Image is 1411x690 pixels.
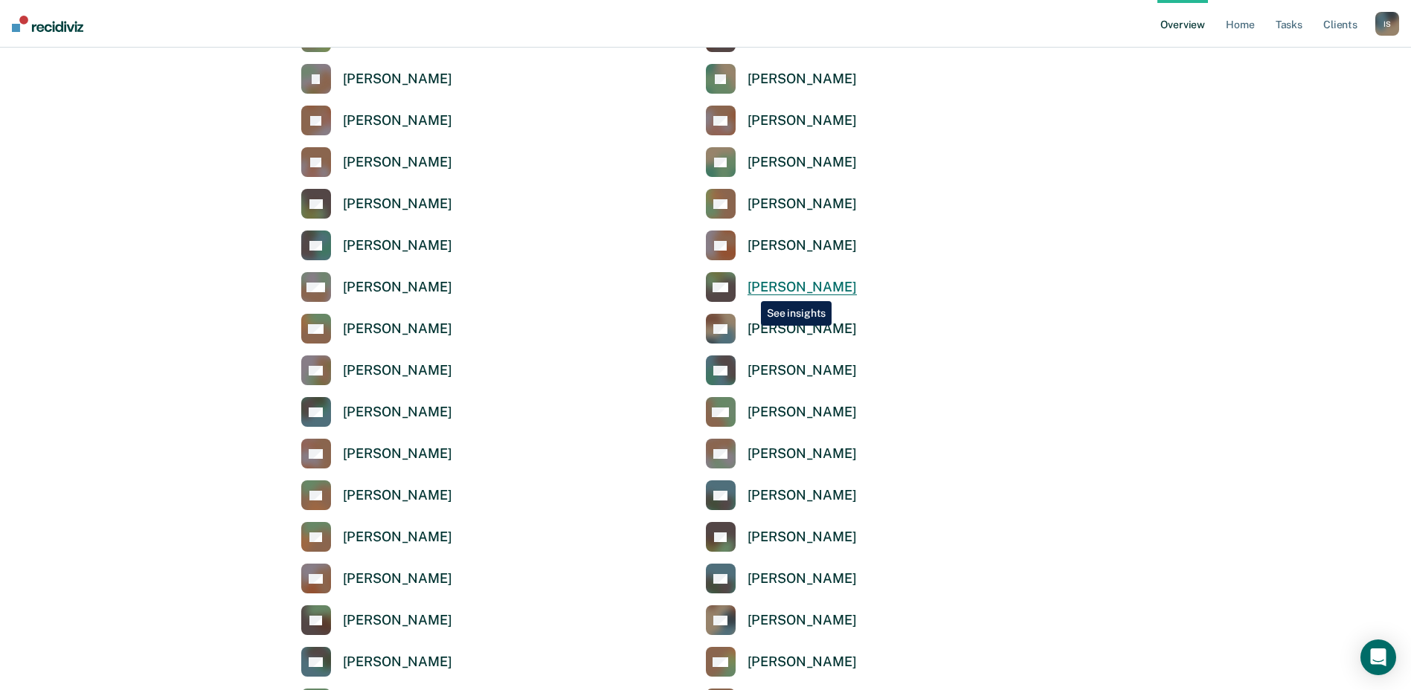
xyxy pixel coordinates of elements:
a: [PERSON_NAME] [301,314,452,344]
a: [PERSON_NAME] [706,522,857,552]
div: [PERSON_NAME] [748,237,857,254]
div: [PERSON_NAME] [748,570,857,587]
div: [PERSON_NAME] [343,320,452,338]
div: [PERSON_NAME] [748,112,857,129]
div: [PERSON_NAME] [343,570,452,587]
a: [PERSON_NAME] [706,64,857,94]
a: [PERSON_NAME] [301,355,452,385]
a: [PERSON_NAME] [301,480,452,510]
a: [PERSON_NAME] [706,230,857,260]
div: [PERSON_NAME] [748,196,857,213]
a: [PERSON_NAME] [706,647,857,677]
div: [PERSON_NAME] [343,362,452,379]
a: [PERSON_NAME] [706,397,857,427]
a: [PERSON_NAME] [706,355,857,385]
div: [PERSON_NAME] [748,320,857,338]
div: [PERSON_NAME] [748,154,857,171]
a: [PERSON_NAME] [706,147,857,177]
div: [PERSON_NAME] [748,445,857,462]
a: [PERSON_NAME] [301,230,452,260]
div: [PERSON_NAME] [748,654,857,671]
a: [PERSON_NAME] [706,272,857,302]
div: [PERSON_NAME] [343,612,452,629]
a: [PERSON_NAME] [301,605,452,635]
div: [PERSON_NAME] [343,445,452,462]
a: [PERSON_NAME] [706,605,857,635]
div: [PERSON_NAME] [343,279,452,296]
div: Open Intercom Messenger [1360,639,1396,675]
a: [PERSON_NAME] [301,106,452,135]
a: [PERSON_NAME] [301,147,452,177]
button: IS [1375,12,1399,36]
div: [PERSON_NAME] [343,487,452,504]
a: [PERSON_NAME] [301,272,452,302]
a: [PERSON_NAME] [706,480,857,510]
div: [PERSON_NAME] [343,529,452,546]
a: [PERSON_NAME] [706,106,857,135]
div: [PERSON_NAME] [343,112,452,129]
a: [PERSON_NAME] [301,64,452,94]
div: [PERSON_NAME] [343,237,452,254]
a: [PERSON_NAME] [706,439,857,468]
a: [PERSON_NAME] [706,314,857,344]
img: Recidiviz [12,16,83,32]
a: [PERSON_NAME] [301,439,452,468]
div: I S [1375,12,1399,36]
a: [PERSON_NAME] [301,189,452,219]
div: [PERSON_NAME] [748,71,857,88]
div: [PERSON_NAME] [343,654,452,671]
div: [PERSON_NAME] [748,404,857,421]
a: [PERSON_NAME] [301,647,452,677]
div: [PERSON_NAME] [748,362,857,379]
div: [PERSON_NAME] [748,487,857,504]
div: [PERSON_NAME] [343,71,452,88]
div: [PERSON_NAME] [748,279,857,296]
a: [PERSON_NAME] [706,189,857,219]
a: [PERSON_NAME] [301,397,452,427]
a: [PERSON_NAME] [706,564,857,593]
div: [PERSON_NAME] [343,154,452,171]
div: [PERSON_NAME] [343,196,452,213]
a: [PERSON_NAME] [301,522,452,552]
a: [PERSON_NAME] [301,564,452,593]
div: [PERSON_NAME] [343,404,452,421]
div: [PERSON_NAME] [748,612,857,629]
div: [PERSON_NAME] [748,529,857,546]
